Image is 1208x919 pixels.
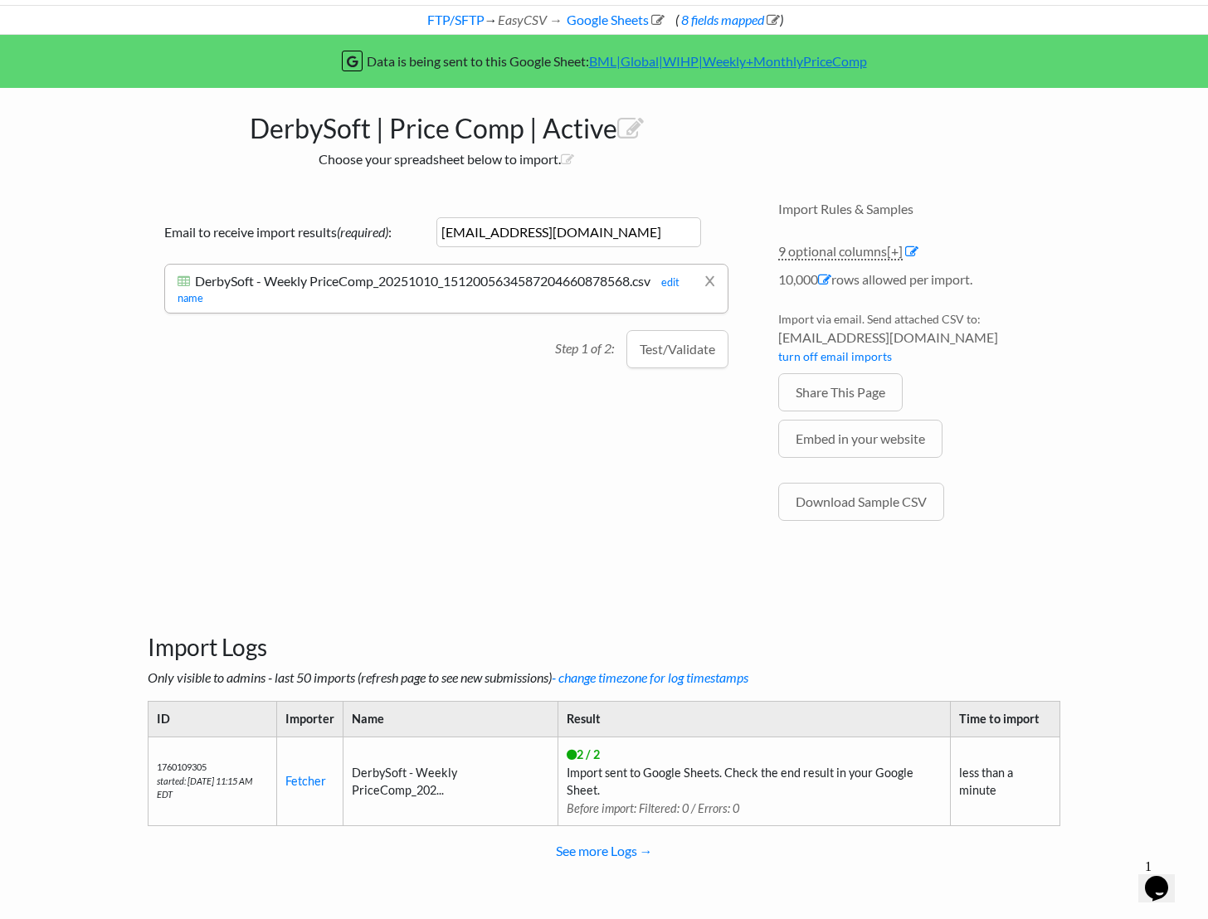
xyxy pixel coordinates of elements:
iframe: chat widget [1138,853,1191,902]
a: See more Logs → [148,834,1060,868]
a: - change timezone for log timestamps [552,669,748,685]
th: Importer [277,702,343,737]
a: Google Sheets [564,12,665,27]
td: Import sent to Google Sheets. Check the end result in your Google Sheet. [558,737,950,825]
a: Download Sample CSV [778,483,944,521]
th: Time to import [950,702,1059,737]
span: Before import: Filtered: 0 / Errors: 0 [567,801,739,815]
a: BML|Global|WIHP|Weekly+MonthlyPriceComp [589,53,867,69]
a: x [704,265,715,296]
i: started: [DATE] 11:15 AM EDT [157,776,252,800]
i: Only visible to admins - last 50 imports (refresh page to see new submissions) [148,669,748,685]
i: (required) [337,224,388,240]
p: Step 1 of 2: [555,330,626,358]
li: Import via email. Send attached CSV to: [778,310,1060,373]
span: 2 / 2 [567,747,600,761]
td: 1760109305 [149,737,277,825]
span: [EMAIL_ADDRESS][DOMAIN_NAME] [778,328,1060,348]
a: Embed in your website [778,420,943,458]
span: DerbySoft - Weekly PriceComp_20251010_1512005634587204660878568.csv [195,273,650,289]
span: [+] [887,243,903,259]
li: 10,000 rows allowed per import. [778,270,1060,298]
h4: Import Rules & Samples [778,201,1060,216]
a: Fetcher [285,774,326,788]
h1: DerbySoft | Price Comp | Active [148,105,745,144]
a: edit name [178,275,679,304]
a: 9 optional columns[+] [778,243,903,260]
button: Test/Validate [626,330,728,368]
a: FTP/SFTP [425,12,485,27]
th: ID [149,702,277,737]
td: DerbySoft - Weekly PriceComp_202... [343,737,558,825]
h2: Choose your spreadsheet below to import. [148,151,745,167]
a: 8 fields mapped [679,12,780,27]
h3: Import Logs [148,592,1060,662]
span: ( ) [675,12,783,27]
a: Share This Page [778,373,903,411]
label: Email to receive import results : [164,222,430,242]
input: example@gmail.com [436,217,702,247]
i: EasyCSV → [498,12,563,27]
th: Name [343,702,558,737]
td: less than a minute [950,737,1059,825]
th: Result [558,702,950,737]
a: turn off email imports [778,349,892,363]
